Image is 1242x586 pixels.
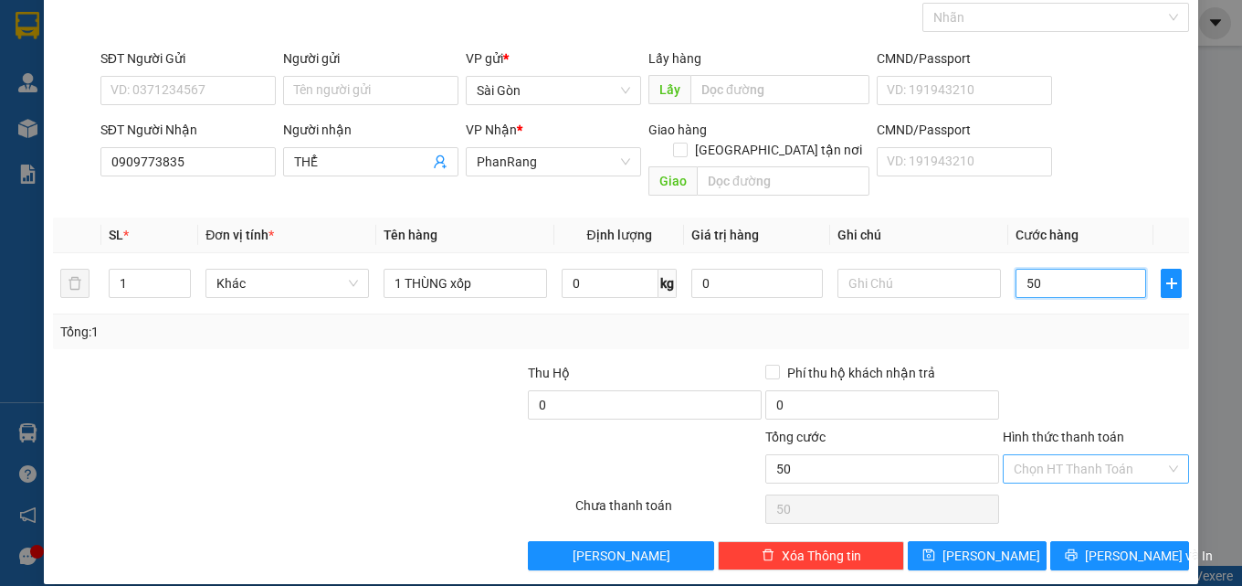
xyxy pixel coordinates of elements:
[942,546,1040,566] span: [PERSON_NAME]
[762,549,774,563] span: delete
[765,430,826,444] span: Tổng cước
[1065,549,1078,563] span: printer
[109,228,123,242] span: SL
[100,120,276,140] div: SĐT Người Nhận
[528,366,570,380] span: Thu Hộ
[477,77,630,104] span: Sài Gòn
[283,48,458,69] div: Người gửi
[697,166,869,196] input: Dọc đường
[691,269,823,298] input: 0
[837,269,1001,298] input: Ghi Chú
[574,495,763,527] div: Chưa thanh toán
[1085,546,1213,566] span: [PERSON_NAME] và In
[587,228,652,242] span: Định lượng
[477,148,630,176] span: PhanRang
[658,269,677,298] span: kg
[780,363,942,383] span: Phí thu hộ khách nhận trả
[528,541,714,570] button: [PERSON_NAME]
[648,51,701,66] span: Lấy hàng
[718,541,904,570] button: deleteXóa Thông tin
[688,140,869,160] span: [GEOGRAPHIC_DATA] tận nơi
[877,120,1052,140] div: CMND/Passport
[830,218,1008,253] th: Ghi chú
[216,270,358,297] span: Khác
[648,166,697,196] span: Giao
[60,269,89,298] button: delete
[1161,269,1182,298] button: plus
[691,228,759,242] span: Giá trị hàng
[384,228,437,242] span: Tên hàng
[466,48,641,69] div: VP gửi
[384,269,547,298] input: VD: Bàn, Ghế
[283,120,458,140] div: Người nhận
[648,123,707,137] span: Giao hàng
[1003,430,1124,444] label: Hình thức thanh toán
[1050,541,1189,570] button: printer[PERSON_NAME] và In
[205,228,274,242] span: Đơn vị tính
[433,154,447,169] span: user-add
[690,75,869,104] input: Dọc đường
[782,546,861,566] span: Xóa Thông tin
[1016,228,1079,242] span: Cước hàng
[60,322,481,342] div: Tổng: 1
[573,546,670,566] span: [PERSON_NAME]
[648,75,690,104] span: Lấy
[100,48,276,69] div: SĐT Người Gửi
[908,541,1047,570] button: save[PERSON_NAME]
[1162,276,1181,291] span: plus
[922,549,935,563] span: save
[877,48,1052,69] div: CMND/Passport
[466,123,517,137] span: VP Nhận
